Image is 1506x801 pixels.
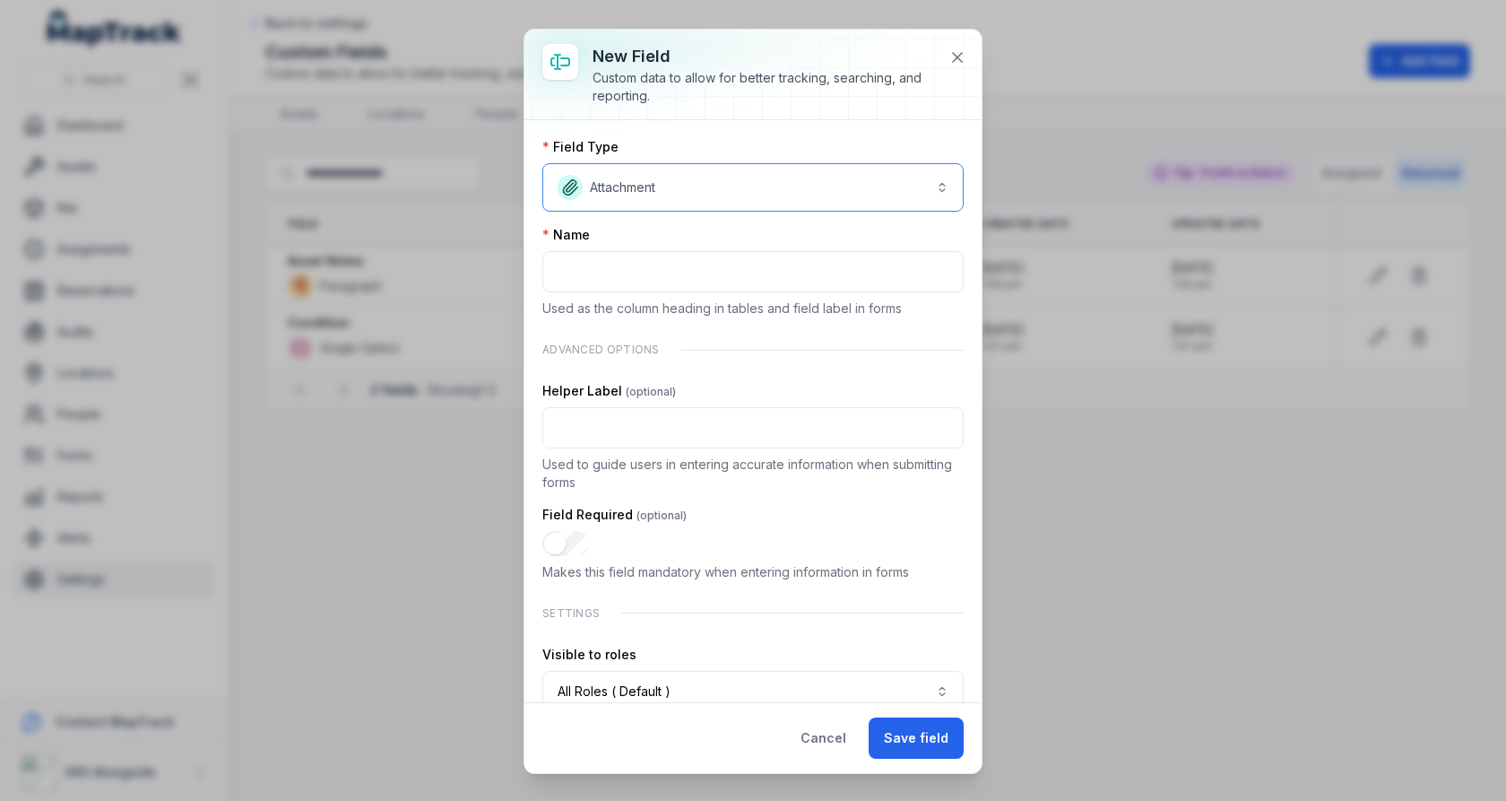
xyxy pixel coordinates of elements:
[542,646,636,664] label: Visible to roles
[869,718,964,759] button: Save field
[542,163,964,212] button: Attachment
[542,251,964,292] input: :rac:-form-item-label
[542,332,964,368] div: Advanced Options
[542,506,687,524] label: Field Required
[542,300,964,318] p: Used as the column heading in tables and field label in forms
[785,718,861,759] button: Cancel
[542,596,964,631] div: Settings
[542,671,964,712] button: All Roles ( Default )
[542,138,619,156] label: Field Type
[542,226,590,244] label: Name
[593,69,935,105] div: Custom data to allow for better tracking, searching, and reporting.
[542,407,964,448] input: :rae:-form-item-label
[593,44,935,69] h3: New field
[542,531,589,556] input: :raf:-form-item-label
[542,382,676,400] label: Helper Label
[542,456,964,492] p: Used to guide users in entering accurate information when submitting forms
[542,563,964,581] p: Makes this field mandatory when entering information in forms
